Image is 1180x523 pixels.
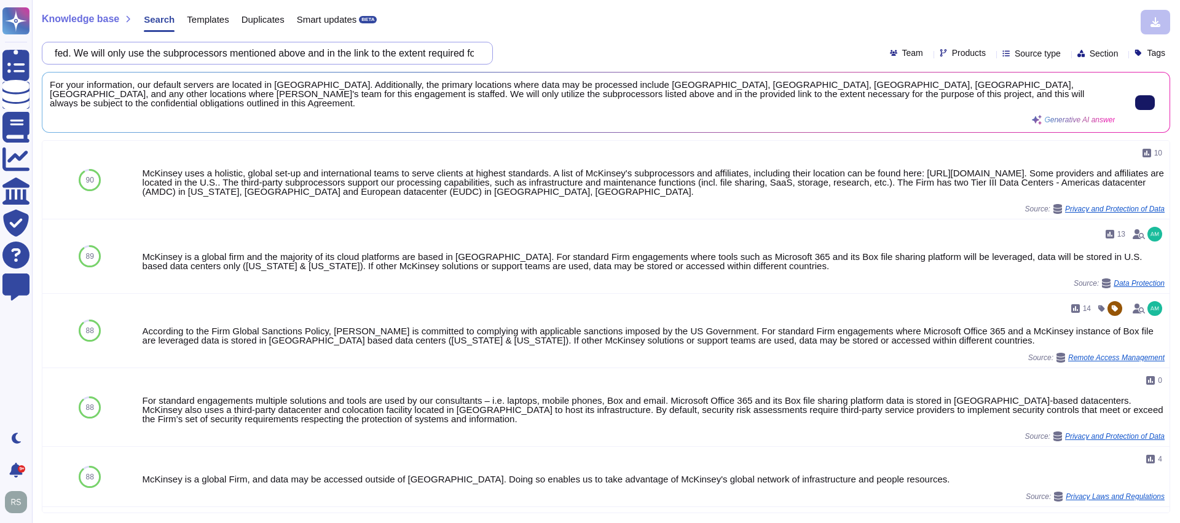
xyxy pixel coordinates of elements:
[359,16,377,23] div: BETA
[143,474,1165,484] div: McKinsey is a global Firm, and data may be accessed outside of [GEOGRAPHIC_DATA]. Doing so enable...
[1025,431,1165,441] span: Source:
[86,176,94,184] span: 90
[1117,230,1125,238] span: 13
[1025,204,1165,214] span: Source:
[952,49,986,57] span: Products
[1114,280,1165,287] span: Data Protection
[1083,305,1091,312] span: 14
[187,15,229,24] span: Templates
[50,80,1115,108] span: For your information, our default servers are located in [GEOGRAPHIC_DATA]. Additionally, the pri...
[1065,205,1165,213] span: Privacy and Protection of Data
[1158,377,1162,384] span: 0
[144,15,175,24] span: Search
[18,465,25,473] div: 9+
[1090,49,1119,58] span: Section
[86,473,94,481] span: 88
[1065,433,1165,440] span: Privacy and Protection of Data
[1154,149,1162,157] span: 10
[143,168,1165,196] div: McKinsey uses a holistic, global set-up and international teams to serve clients at highest stand...
[1044,116,1115,124] span: Generative AI answer
[242,15,285,24] span: Duplicates
[1147,227,1162,242] img: user
[902,49,923,57] span: Team
[143,326,1165,345] div: According to the Firm Global Sanctions Policy, [PERSON_NAME] is committed to complying with appli...
[143,252,1165,270] div: McKinsey is a global firm and the majority of its cloud platforms are based in [GEOGRAPHIC_DATA]....
[5,491,27,513] img: user
[1066,493,1165,500] span: Privacy Laws and Regulations
[1028,353,1165,363] span: Source:
[1026,492,1165,501] span: Source:
[1015,49,1061,58] span: Source type
[86,404,94,411] span: 88
[2,489,36,516] button: user
[86,253,94,260] span: 89
[1158,455,1162,463] span: 4
[1068,354,1165,361] span: Remote Access Management
[1147,49,1165,57] span: Tags
[143,396,1165,423] div: For standard engagements multiple solutions and tools are used by our consultants – i.e. laptops,...
[1074,278,1165,288] span: Source:
[42,14,119,24] span: Knowledge base
[49,42,480,64] input: Search a question or template...
[297,15,357,24] span: Smart updates
[1147,301,1162,316] img: user
[86,327,94,334] span: 88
